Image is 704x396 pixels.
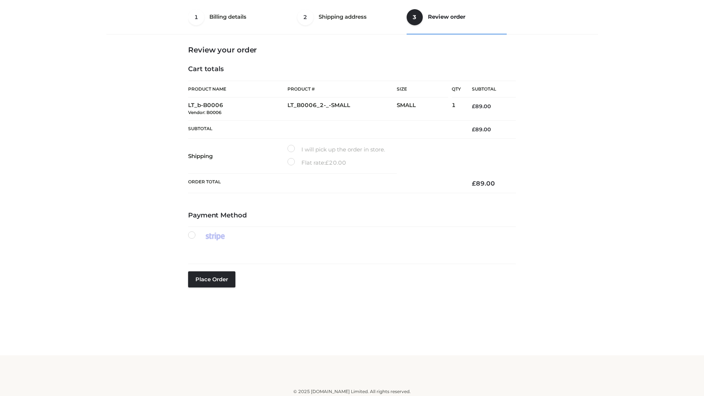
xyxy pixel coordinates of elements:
th: Product Name [188,81,287,98]
h3: Review your order [188,45,516,54]
th: Shipping [188,139,287,174]
span: £ [325,159,329,166]
div: © 2025 [DOMAIN_NAME] Limited. All rights reserved. [109,388,595,395]
th: Subtotal [461,81,516,98]
span: £ [472,103,475,110]
span: £ [472,126,475,133]
bdi: 89.00 [472,103,491,110]
small: Vendor: B0006 [188,110,221,115]
h4: Payment Method [188,212,516,220]
th: Size [397,81,448,98]
bdi: 89.00 [472,126,491,133]
button: Place order [188,271,235,287]
span: £ [472,180,476,187]
td: LT_b-B0006 [188,98,287,121]
th: Qty [452,81,461,98]
bdi: 89.00 [472,180,495,187]
th: Order Total [188,174,461,193]
th: Product # [287,81,397,98]
h4: Cart totals [188,65,516,73]
bdi: 20.00 [325,159,346,166]
td: SMALL [397,98,452,121]
label: I will pick up the order in store. [287,145,385,154]
td: LT_B0006_2-_-SMALL [287,98,397,121]
th: Subtotal [188,120,461,138]
td: 1 [452,98,461,121]
label: Flat rate: [287,158,346,168]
